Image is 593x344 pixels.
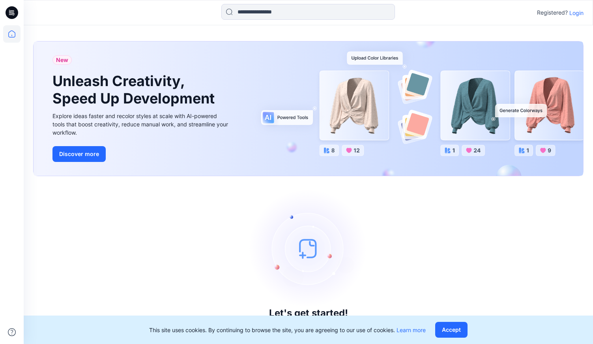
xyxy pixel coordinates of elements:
div: Explore ideas faster and recolor styles at scale with AI-powered tools that boost creativity, red... [52,112,230,137]
button: Discover more [52,146,106,162]
a: Discover more [52,146,230,162]
p: This site uses cookies. By continuing to browse the site, you are agreeing to our use of cookies. [149,326,426,334]
h1: Unleash Creativity, Speed Up Development [52,73,218,107]
button: Accept [435,322,468,338]
p: Registered? [537,8,568,17]
h3: Let's get started! [269,308,348,319]
img: empty-state-image.svg [249,189,368,308]
a: Learn more [397,327,426,333]
span: New [56,55,68,65]
p: Login [569,9,584,17]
